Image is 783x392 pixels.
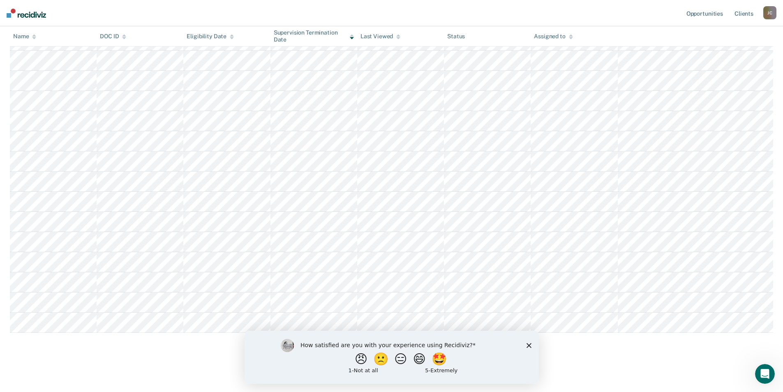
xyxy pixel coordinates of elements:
div: Eligibility Date [187,33,234,40]
div: Assigned to [534,33,573,40]
img: Recidiviz [7,9,46,18]
div: Status [447,33,465,40]
iframe: Intercom live chat [755,364,775,384]
div: Last Viewed [360,33,400,40]
div: DOC ID [100,33,126,40]
div: Supervision Termination Date [274,29,354,43]
iframe: Survey by Kim from Recidiviz [245,331,539,384]
div: Name [13,33,36,40]
button: JC [763,6,776,19]
div: J C [763,6,776,19]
